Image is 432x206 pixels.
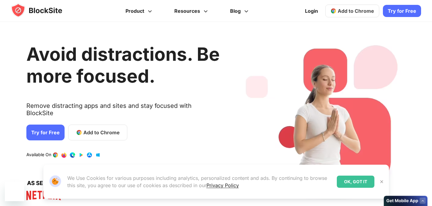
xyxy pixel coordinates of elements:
[337,176,374,188] div: OK, GOT IT
[378,178,386,186] button: Close
[301,4,322,18] a: Login
[26,125,65,140] a: Try for Free
[26,102,220,122] text: Remove distracting apps and sites and stay focused with BlockSite
[26,43,220,87] h1: Avoid distractions. Be more focused.
[11,3,74,18] img: blocksite-icon.5d769676.svg
[325,5,379,17] a: Add to Chrome
[383,5,421,17] a: Try for Free
[68,125,127,140] a: Add to Chrome
[338,8,374,14] span: Add to Chrome
[67,174,332,189] p: We Use Cookies for various purposes including analytics, personalized content and ads. By continu...
[379,179,384,184] img: Close
[83,129,120,136] span: Add to Chrome
[330,8,337,14] img: chrome-icon.svg
[5,182,24,201] iframe: Button to launch messaging window
[206,182,239,188] a: Privacy Policy
[26,152,51,158] text: Available On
